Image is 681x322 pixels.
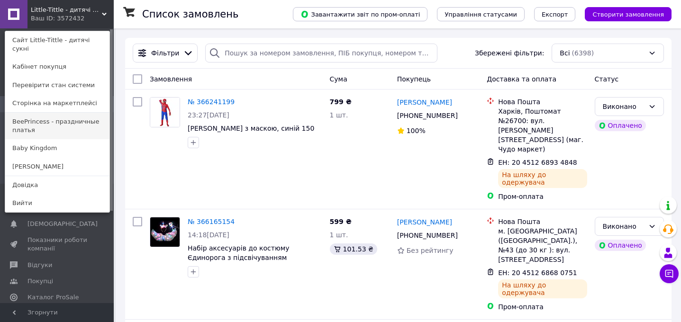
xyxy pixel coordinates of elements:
button: Створити замовлення [585,7,672,21]
span: 23:27[DATE] [188,111,229,119]
div: Оплачено [595,240,646,251]
span: 14:18[DATE] [188,231,229,239]
span: [DEMOGRAPHIC_DATA] [27,220,98,228]
a: Набір аксесуарів до костюму Єдинорога з підсвічуванням [188,244,290,261]
span: Cума [330,75,347,83]
span: Little-Tittle - дитячі сукні [31,6,102,14]
div: м. [GEOGRAPHIC_DATA] ([GEOGRAPHIC_DATA].), №43 (до 30 кг ): вул. [STREET_ADDRESS] [498,226,587,264]
img: Фото товару [150,98,180,127]
a: Перевірити стан системи [5,76,109,94]
span: Завантажити звіт по пром-оплаті [300,10,420,18]
div: [PHONE_NUMBER] [395,109,460,122]
span: Збережені фільтри: [475,48,544,58]
div: Пром-оплата [498,302,587,312]
div: На шляху до одержувача [498,279,587,298]
span: 1 шт. [330,231,348,239]
a: [PERSON_NAME] [397,98,452,107]
span: Управління статусами [445,11,517,18]
span: Каталог ProSale [27,293,79,302]
div: Виконано [603,221,645,232]
span: (6398) [572,49,594,57]
button: Експорт [534,7,576,21]
a: BeePrincess - праздничные платья [5,113,109,139]
div: [PHONE_NUMBER] [395,229,460,242]
div: 101.53 ₴ [330,243,377,255]
span: Відгуки [27,261,52,269]
span: 100% [407,127,426,134]
div: Нова Пошта [498,97,587,107]
a: № 366241199 [188,98,235,106]
span: Експорт [542,11,568,18]
a: [PERSON_NAME] з маскою, синій 150 [188,125,314,132]
span: Без рейтингу [407,247,454,254]
span: 1 шт. [330,111,348,119]
div: Нова Пошта [498,217,587,226]
input: Пошук за номером замовлення, ПІБ покупця, номером телефону, Email, номером накладної [205,44,437,63]
img: Фото товару [150,217,180,247]
a: № 366165154 [188,218,235,225]
a: [PERSON_NAME] [5,158,109,176]
div: Виконано [603,101,645,112]
button: Завантажити звіт по пром-оплаті [293,7,427,21]
span: 599 ₴ [330,218,352,225]
span: Всі [560,48,570,58]
a: Baby Kingdom [5,139,109,157]
span: ЕН: 20 4512 6868 0751 [498,269,577,277]
a: Фото товару [150,97,180,127]
span: Замовлення [150,75,192,83]
span: Створити замовлення [592,11,664,18]
div: Харків, Поштомат №26700: вул. [PERSON_NAME][STREET_ADDRESS] (маг. Чудо маркет) [498,107,587,154]
span: Доставка та оплата [487,75,556,83]
button: Управління статусами [437,7,525,21]
span: Фільтри [151,48,179,58]
div: Оплачено [595,120,646,131]
a: [PERSON_NAME] [397,217,452,227]
span: ЕН: 20 4512 6893 4848 [498,159,577,166]
h1: Список замовлень [142,9,238,20]
div: На шляху до одержувача [498,169,587,188]
span: Статус [595,75,619,83]
div: Ваш ID: 3572432 [31,14,71,23]
span: Покупці [27,277,53,286]
a: Вийти [5,194,109,212]
div: Пром-оплата [498,192,587,201]
span: Покупець [397,75,431,83]
a: Створити замовлення [575,10,672,18]
button: Чат з покупцем [660,264,679,283]
a: Довідка [5,176,109,194]
a: Кабінет покупця [5,58,109,76]
span: 799 ₴ [330,98,352,106]
a: Сторінка на маркетплейсі [5,94,109,112]
span: Показники роботи компанії [27,236,88,253]
a: Сайт Little-Tittle - дитячі сукні [5,31,109,58]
